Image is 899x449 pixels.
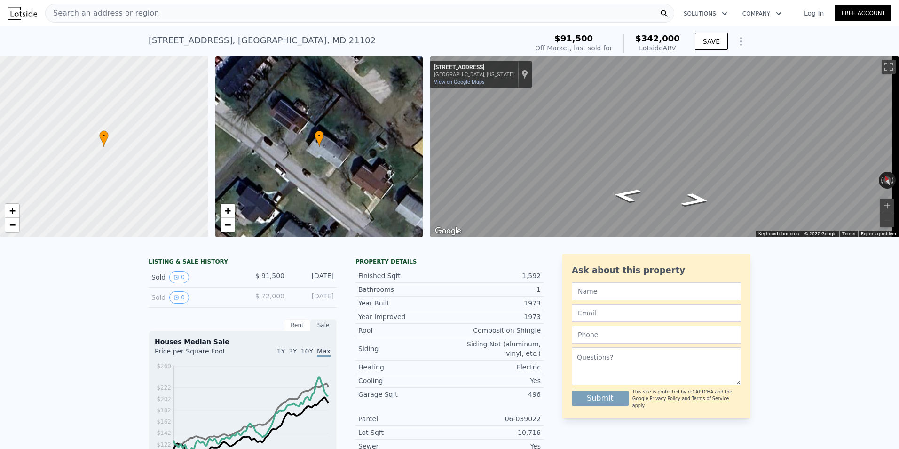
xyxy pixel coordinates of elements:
div: LISTING & SALE HISTORY [149,258,337,267]
div: Yes [449,376,541,385]
button: Submit [572,391,629,406]
div: Parcel [358,414,449,424]
div: Garage Sqft [358,390,449,399]
div: 06-039022 [449,414,541,424]
a: Report a problem [861,231,896,236]
div: Lot Sqft [358,428,449,437]
button: View historical data [169,291,189,304]
div: Bathrooms [358,285,449,294]
path: Go Southeast, Grafton St [669,190,722,210]
div: • [99,130,109,147]
img: Google [433,225,464,237]
div: 1973 [449,298,541,308]
span: + [9,205,16,216]
div: [DATE] [292,271,334,283]
div: Siding [358,344,449,353]
div: Year Improved [358,312,449,321]
input: Email [572,304,741,322]
div: Electric [449,362,541,372]
button: SAVE [695,33,728,50]
span: $ 91,500 [255,272,284,280]
span: $91,500 [554,33,593,43]
a: Log In [793,8,835,18]
div: [STREET_ADDRESS] [434,64,514,72]
button: Company [735,5,789,22]
tspan: $142 [157,430,171,436]
a: Open this area in Google Maps (opens a new window) [433,225,464,237]
path: Go Northwest, Grafton St [600,185,653,205]
span: 3Y [289,347,297,355]
span: − [9,219,16,231]
tspan: $222 [157,385,171,391]
tspan: $162 [157,418,171,425]
button: Reset the view [880,171,894,190]
div: [DATE] [292,291,334,304]
button: Solutions [676,5,735,22]
div: [GEOGRAPHIC_DATA], [US_STATE] [434,72,514,78]
div: 1,592 [449,271,541,281]
div: Finished Sqft [358,271,449,281]
div: Siding Not (aluminum, vinyl, etc.) [449,339,541,358]
div: Lotside ARV [635,43,680,53]
div: 10,716 [449,428,541,437]
span: Search an address or region [46,8,159,19]
button: Zoom in [880,199,894,213]
span: 1Y [277,347,285,355]
a: Show location on map [521,69,528,80]
div: 496 [449,390,541,399]
span: + [224,205,230,216]
a: Zoom out [5,218,19,232]
a: View on Google Maps [434,79,485,85]
a: Free Account [835,5,891,21]
div: Off Market, last sold for [535,43,612,53]
a: Privacy Policy [650,396,680,401]
tspan: $182 [157,407,171,414]
div: Sold [151,291,235,304]
img: Lotside [8,7,37,20]
div: • [315,130,324,147]
div: 1 [449,285,541,294]
button: Show Options [732,32,750,51]
tspan: $122 [157,441,171,448]
button: Zoom out [880,213,894,227]
div: Map [430,56,899,237]
div: Ask about this property [572,264,741,277]
a: Terms of Service [692,396,729,401]
div: Rent [284,319,310,331]
span: 10Y [301,347,313,355]
div: Street View [430,56,899,237]
button: Toggle fullscreen view [882,60,896,74]
div: Sold [151,271,235,283]
span: $ 72,000 [255,292,284,300]
span: • [99,132,109,140]
input: Phone [572,326,741,344]
button: Rotate clockwise [891,172,896,189]
div: Cooling [358,376,449,385]
div: Roof [358,326,449,335]
input: Name [572,282,741,300]
button: View historical data [169,271,189,283]
a: Zoom out [221,218,235,232]
span: − [224,219,230,231]
a: Terms (opens in new tab) [842,231,855,236]
span: • [315,132,324,140]
button: Rotate counterclockwise [879,172,884,189]
div: Year Built [358,298,449,308]
span: Max [317,347,331,357]
button: Keyboard shortcuts [758,231,799,237]
div: 1973 [449,312,541,321]
span: $342,000 [635,33,680,43]
div: Heating [358,362,449,372]
div: Price per Square Foot [155,346,243,361]
span: © 2025 Google [804,231,836,236]
div: Houses Median Sale [155,337,331,346]
a: Zoom in [221,204,235,218]
tspan: $202 [157,396,171,402]
div: Sale [310,319,337,331]
a: Zoom in [5,204,19,218]
div: [STREET_ADDRESS] , [GEOGRAPHIC_DATA] , MD 21102 [149,34,376,47]
div: This site is protected by reCAPTCHA and the Google and apply. [632,389,741,409]
tspan: $260 [157,363,171,369]
div: Property details [355,258,544,265]
div: Composition Shingle [449,326,541,335]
